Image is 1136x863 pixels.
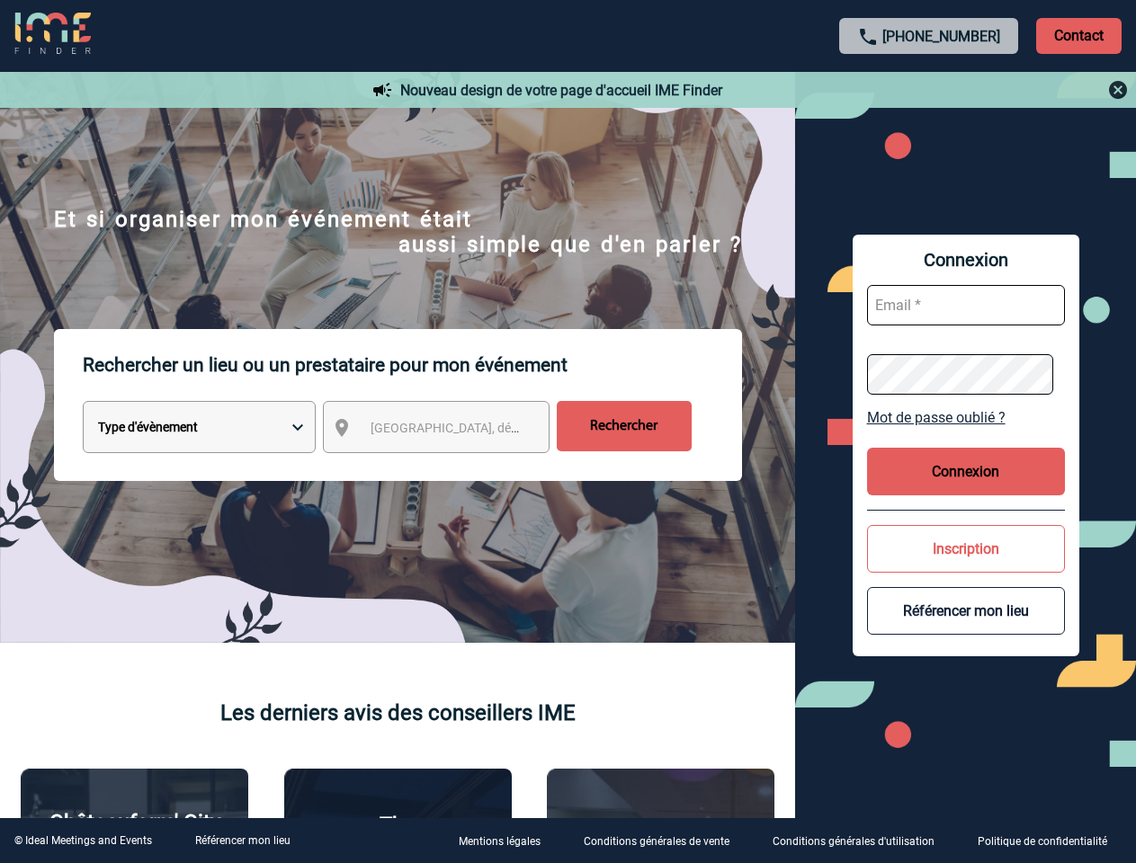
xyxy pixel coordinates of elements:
p: The [GEOGRAPHIC_DATA] [294,813,502,863]
button: Inscription [867,525,1065,573]
div: © Ideal Meetings and Events [14,834,152,847]
a: Conditions générales d'utilisation [758,832,963,850]
a: Mot de passe oublié ? [867,409,1065,426]
span: Connexion [867,249,1065,271]
p: Contact [1036,18,1122,54]
button: Connexion [867,448,1065,495]
a: Politique de confidentialité [963,832,1136,850]
p: Châteauform' City [GEOGRAPHIC_DATA] [31,810,238,860]
button: Référencer mon lieu [867,587,1065,635]
a: [PHONE_NUMBER] [882,28,1000,45]
a: Référencer mon lieu [195,834,291,847]
a: Mentions légales [444,832,569,850]
p: Politique de confidentialité [978,836,1107,849]
a: Conditions générales de vente [569,832,758,850]
input: Email * [867,285,1065,325]
p: Mentions légales [459,836,541,849]
p: Agence 2ISD [599,814,722,840]
p: Conditions générales de vente [584,836,729,849]
p: Conditions générales d'utilisation [773,836,935,849]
